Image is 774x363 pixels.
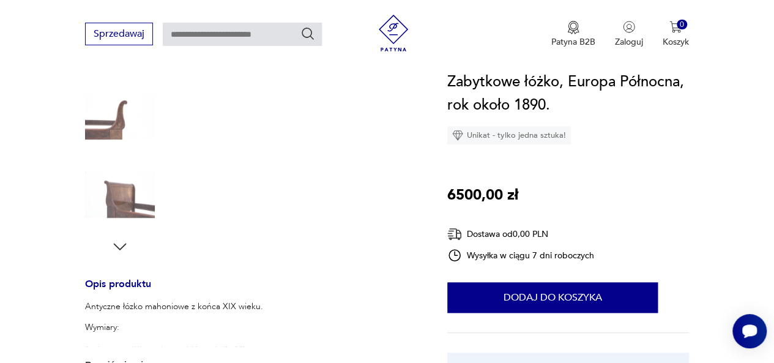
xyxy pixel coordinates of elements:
[85,280,418,301] h3: Opis produktu
[447,226,462,242] img: Ikona dostawy
[85,23,153,45] button: Sprzedawaj
[551,21,595,48] a: Ikona medaluPatyna B2B
[551,21,595,48] button: Patyna B2B
[447,282,658,313] button: Dodaj do koszyka
[663,36,689,48] p: Koszyk
[677,20,687,30] div: 0
[663,21,689,48] button: 0Koszyk
[447,126,571,144] div: Unikat - tylko jedna sztuka!
[85,342,263,354] p: Łózko: wys. 106 cm / szer. 133 cm / dł. 208 cm
[375,15,412,51] img: Patyna - sklep z meblami i dekoracjami vintage
[85,31,153,39] a: Sprzedawaj
[447,70,689,117] h1: Zabytkowe łóżko, Europa Północna, rok około 1890.
[615,36,643,48] p: Zaloguj
[447,184,518,207] p: 6500,00 zł
[669,21,682,33] img: Ikona koszyka
[623,21,635,33] img: Ikonka użytkownika
[85,160,155,230] img: Zdjęcie produktu Zabytkowe łóżko, Europa Północna, rok około 1890.
[567,21,579,34] img: Ikona medalu
[447,248,594,263] div: Wysyłka w ciągu 7 dni roboczych
[85,321,263,334] p: Wymiary:
[85,81,155,151] img: Zdjęcie produktu Zabytkowe łóżko, Europa Północna, rok około 1890.
[85,301,263,313] p: Antyczne łózko mahoniowe z końca XIX wieku.
[615,21,643,48] button: Zaloguj
[300,26,315,41] button: Szukaj
[551,36,595,48] p: Patyna B2B
[732,314,767,348] iframe: Smartsupp widget button
[452,130,463,141] img: Ikona diamentu
[447,226,594,242] div: Dostawa od 0,00 PLN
